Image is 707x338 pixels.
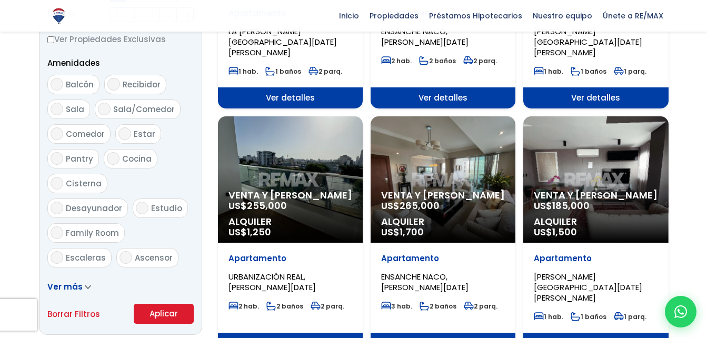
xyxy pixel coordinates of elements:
[265,67,301,76] span: 1 baños
[308,67,342,76] span: 2 parq.
[400,199,440,212] span: 265,000
[228,253,352,264] p: Apartamento
[424,8,527,24] span: Préstamos Hipotecarios
[464,302,497,311] span: 2 parq.
[47,281,91,292] a: Ver más
[228,271,316,293] span: URBANIZACIÓN REAL, [PERSON_NAME][DATE]
[552,199,590,212] span: 185,000
[247,225,271,238] span: 1,250
[66,178,102,189] span: Cisterna
[51,226,63,239] input: Family Room
[420,302,456,311] span: 2 baños
[120,251,132,264] input: Ascensor
[51,152,63,165] input: Pantry
[534,253,658,264] p: Apartamento
[400,225,424,238] span: 1,700
[113,104,175,115] span: Sala/Comedor
[51,177,63,190] input: Cisterna
[614,67,646,76] span: 1 parq.
[66,203,122,214] span: Desayunador
[136,202,148,214] input: Estudio
[98,103,111,115] input: Sala/Comedor
[47,307,100,321] a: Borrar Filtros
[534,216,658,227] span: Alquiler
[381,302,412,311] span: 3 hab.
[66,153,93,164] span: Pantry
[381,26,469,47] span: ENSANCHE NACO, [PERSON_NAME][DATE]
[151,203,182,214] span: Estudio
[419,56,456,65] span: 2 baños
[334,8,364,24] span: Inicio
[534,271,642,303] span: [PERSON_NAME][GEOGRAPHIC_DATA][DATE][PERSON_NAME]
[51,127,63,140] input: Comedor
[381,225,424,238] span: US$
[118,127,131,140] input: Estar
[364,8,424,24] span: Propiedades
[51,251,63,264] input: Escaleras
[47,281,83,292] span: Ver más
[66,79,94,90] span: Balcón
[51,103,63,115] input: Sala
[381,190,505,201] span: Venta y [PERSON_NAME]
[527,8,598,24] span: Nuestro equipo
[107,78,120,91] input: Recibidor
[571,67,606,76] span: 1 baños
[381,199,440,212] span: US$
[534,26,642,58] span: [PERSON_NAME][GEOGRAPHIC_DATA][DATE][PERSON_NAME]
[134,304,194,324] button: Aplicar
[534,199,590,212] span: US$
[523,87,668,108] span: Ver detalles
[534,312,563,321] span: 1 hab.
[66,227,119,238] span: Family Room
[266,302,303,311] span: 2 baños
[381,271,469,293] span: ENSANCHE NACO, [PERSON_NAME][DATE]
[66,128,105,140] span: Comedor
[228,302,259,311] span: 2 hab.
[218,87,363,108] span: Ver detalles
[66,252,106,263] span: Escaleras
[228,26,337,58] span: LA [PERSON_NAME][GEOGRAPHIC_DATA][DATE][PERSON_NAME]
[311,302,344,311] span: 2 parq.
[47,56,194,69] p: Amenidades
[107,152,120,165] input: Cocina
[571,312,606,321] span: 1 baños
[381,216,505,227] span: Alquiler
[614,312,646,321] span: 1 parq.
[51,78,63,91] input: Balcón
[247,199,287,212] span: 255,000
[534,190,658,201] span: Venta y [PERSON_NAME]
[51,202,63,214] input: Desayunador
[534,225,577,238] span: US$
[552,225,577,238] span: 1,500
[228,216,352,227] span: Alquiler
[463,56,497,65] span: 2 parq.
[228,199,287,212] span: US$
[598,8,669,24] span: Únete a RE/MAX
[371,87,515,108] span: Ver detalles
[135,252,173,263] span: Ascensor
[381,56,412,65] span: 2 hab.
[228,190,352,201] span: Venta y [PERSON_NAME]
[122,153,152,164] span: Cocina
[228,67,258,76] span: 1 hab.
[49,7,68,25] img: Logo de REMAX
[47,36,54,43] input: Ver Propiedades Exclusivas
[123,79,161,90] span: Recibidor
[381,253,505,264] p: Apartamento
[534,67,563,76] span: 1 hab.
[47,33,194,46] label: Ver Propiedades Exclusivas
[134,128,155,140] span: Estar
[228,225,271,238] span: US$
[66,104,84,115] span: Sala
